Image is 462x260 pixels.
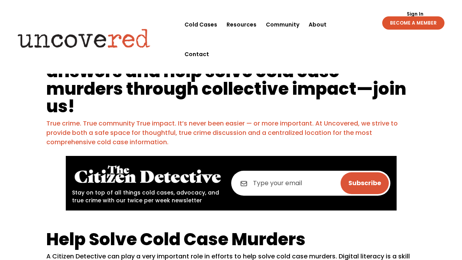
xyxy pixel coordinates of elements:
[72,162,223,204] div: Stay on top of all things cold cases, advocacy, and true crime with our twice per week newsletter
[341,172,389,194] input: Subscribe
[72,162,223,187] img: The Citizen Detective
[266,10,299,39] a: Community
[227,10,256,39] a: Resources
[46,119,398,147] a: True crime. True community True impact. It’s never been easier — or more important. At Uncovered,...
[231,171,390,196] input: Type your email
[46,45,416,119] h1: We’re building a platform to uncover answers and help solve cold case murders through collective ...
[46,77,406,118] a: join us
[46,230,416,252] h1: Help Solve Cold Case Murders
[11,23,157,53] img: Uncovered logo
[184,10,217,39] a: Cold Cases
[184,39,209,69] a: Contact
[309,10,327,39] a: About
[382,16,444,30] a: BECOME A MEMBER
[402,12,428,16] a: Sign In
